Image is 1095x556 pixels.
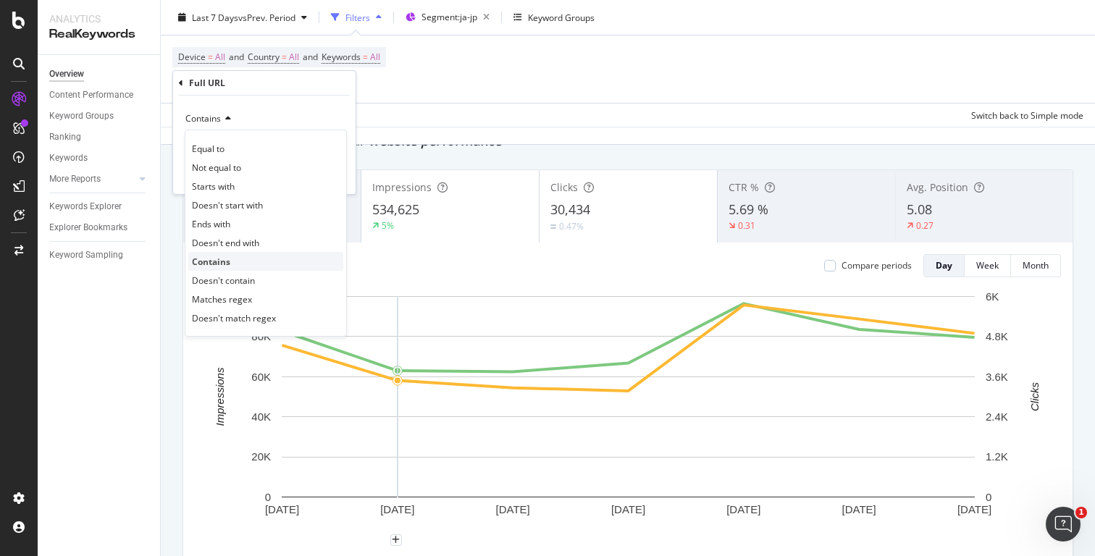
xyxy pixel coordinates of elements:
[1075,507,1087,518] span: 1
[192,237,259,249] span: Doesn't end with
[611,503,645,515] text: [DATE]
[49,248,123,263] div: Keyword Sampling
[251,371,271,383] text: 60K
[986,371,1008,383] text: 3.6K
[842,259,912,271] div: Compare periods
[49,248,150,263] a: Keyword Sampling
[421,11,477,23] span: Segment: ja-jp
[496,503,530,515] text: [DATE]
[192,312,276,324] span: Doesn't match regex
[923,254,965,277] button: Day
[976,259,999,271] div: Week
[49,172,101,187] div: More Reports
[916,219,934,232] div: 0.27
[1046,507,1081,542] iframe: Intercom live chat
[372,180,432,194] span: Impressions
[345,11,370,23] div: Filters
[550,201,590,218] span: 30,434
[738,219,755,232] div: 0.31
[265,491,271,503] text: 0
[49,88,133,103] div: Content Performance
[971,109,1083,121] div: Switch back to Simple mode
[192,161,241,174] span: Not equal to
[192,11,238,23] span: Last 7 Days
[986,290,999,303] text: 6K
[289,47,299,67] span: All
[986,450,1008,463] text: 1.2K
[192,218,230,230] span: Ends with
[248,51,280,63] span: Country
[49,109,150,124] a: Keyword Groups
[907,180,968,194] span: Avg. Position
[214,367,226,426] text: Impressions
[49,151,150,166] a: Keywords
[508,6,600,29] button: Keyword Groups
[726,503,760,515] text: [DATE]
[229,51,244,63] span: and
[729,180,759,194] span: CTR %
[49,172,135,187] a: More Reports
[178,51,206,63] span: Device
[528,11,595,23] div: Keyword Groups
[550,224,556,229] img: Equal
[49,88,150,103] a: Content Performance
[370,47,380,67] span: All
[215,47,225,67] span: All
[179,168,225,182] button: Cancel
[986,410,1008,423] text: 2.4K
[49,109,114,124] div: Keyword Groups
[49,220,127,235] div: Explorer Bookmarks
[382,219,394,232] div: 5%
[1011,254,1061,277] button: Month
[372,201,419,218] span: 534,625
[49,130,150,145] a: Ranking
[192,274,255,287] span: Doesn't contain
[1023,259,1049,271] div: Month
[251,410,271,423] text: 40K
[172,6,313,29] button: Last 7 DaysvsPrev. Period
[192,293,252,306] span: Matches regex
[390,534,402,546] div: plus
[195,289,1061,540] svg: A chart.
[49,12,148,26] div: Analytics
[49,130,81,145] div: Ranking
[965,104,1083,127] button: Switch back to Simple mode
[49,67,150,82] a: Overview
[185,112,221,125] span: Contains
[49,199,122,214] div: Keywords Explorer
[380,503,414,515] text: [DATE]
[303,51,318,63] span: and
[1028,382,1041,410] text: Clicks
[363,51,368,63] span: =
[907,201,932,218] span: 5.08
[550,180,578,194] span: Clicks
[986,491,991,503] text: 0
[282,51,287,63] span: =
[559,220,584,232] div: 0.47%
[936,259,952,271] div: Day
[49,151,88,166] div: Keywords
[49,199,150,214] a: Keywords Explorer
[842,503,876,515] text: [DATE]
[192,256,230,268] span: Contains
[986,330,1008,342] text: 4.8K
[729,201,768,218] span: 5.69 %
[251,450,271,463] text: 20K
[400,6,495,29] button: Segment:ja-jp
[965,254,1011,277] button: Week
[49,220,150,235] a: Explorer Bookmarks
[208,51,213,63] span: =
[325,6,387,29] button: Filters
[192,143,225,155] span: Equal to
[49,67,84,82] div: Overview
[49,26,148,43] div: RealKeywords
[192,180,235,193] span: Starts with
[957,503,991,515] text: [DATE]
[251,330,271,342] text: 80K
[189,77,225,89] div: Full URL
[238,11,295,23] span: vs Prev. Period
[192,199,263,211] span: Doesn't start with
[265,503,299,515] text: [DATE]
[322,51,361,63] span: Keywords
